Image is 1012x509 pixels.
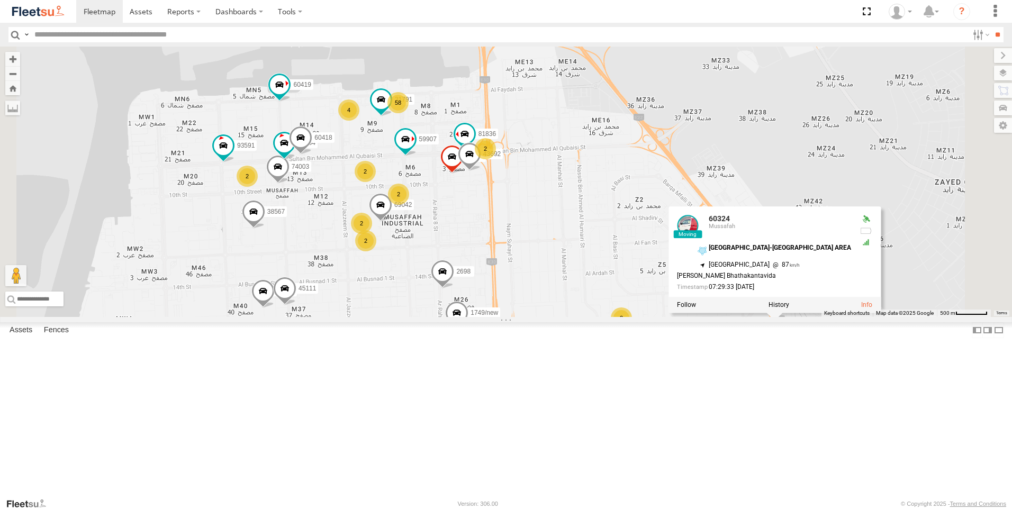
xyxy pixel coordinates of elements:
[824,310,870,317] button: Keyboard shortcuts
[709,214,730,223] a: 60324
[677,215,698,236] a: View Asset Details
[22,27,31,42] label: Search Query
[5,66,20,81] button: Zoom out
[4,323,38,338] label: Assets
[860,215,872,223] div: Valid GPS Fix
[937,310,991,317] button: Map Scale: 500 m per 57 pixels
[299,285,316,292] span: 45111
[5,101,20,115] label: Measure
[709,223,851,230] div: Mussafah
[885,4,916,20] div: Mohamed Ashif
[292,163,309,170] span: 74003
[351,213,372,234] div: 2
[338,99,359,121] div: 4
[456,268,471,275] span: 2698
[996,311,1007,315] a: Terms (opens in new tab)
[860,226,872,235] div: No battery health information received from this device.
[861,301,872,308] a: View Asset Details
[355,161,376,182] div: 2
[314,134,332,141] span: 60418
[419,135,437,143] span: 59907
[475,138,496,159] div: 2
[388,184,409,205] div: 2
[611,307,632,329] div: 2
[11,4,66,19] img: fleetsu-logo-horizontal.svg
[953,3,970,20] i: ?
[709,261,770,268] span: [GEOGRAPHIC_DATA]
[982,322,993,338] label: Dock Summary Table to the Right
[677,301,696,308] label: Realtime tracking of Asset
[940,310,955,316] span: 500 m
[876,310,934,316] span: Map data ©2025 Google
[993,322,1004,338] label: Hide Summary Table
[769,301,789,308] label: View Asset History
[677,272,851,279] div: [PERSON_NAME] Bhathakantavida
[709,244,851,251] div: [GEOGRAPHIC_DATA]-[GEOGRAPHIC_DATA] AREA
[5,265,26,286] button: Drag Pegman onto the map to open Street View
[5,52,20,66] button: Zoom in
[39,323,74,338] label: Fences
[994,118,1012,133] label: Map Settings
[387,92,409,113] div: 58
[471,309,498,316] span: 1749/new
[6,498,55,509] a: Visit our Website
[860,238,872,247] div: GSM Signal = 5
[950,501,1006,507] a: Terms and Conditions
[355,230,376,251] div: 2
[298,139,315,146] span: 93584
[770,261,800,268] span: 87
[237,142,255,149] span: 93591
[478,130,496,138] span: 81836
[293,81,311,88] span: 60419
[458,501,498,507] div: Version: 306.00
[972,322,982,338] label: Dock Summary Table to the Left
[969,27,991,42] label: Search Filter Options
[267,208,285,215] span: 38567
[677,284,851,290] div: Date/time of location update
[901,501,1006,507] div: © Copyright 2025 -
[237,166,258,187] div: 2
[5,81,20,95] button: Zoom Home
[394,201,412,208] span: 69042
